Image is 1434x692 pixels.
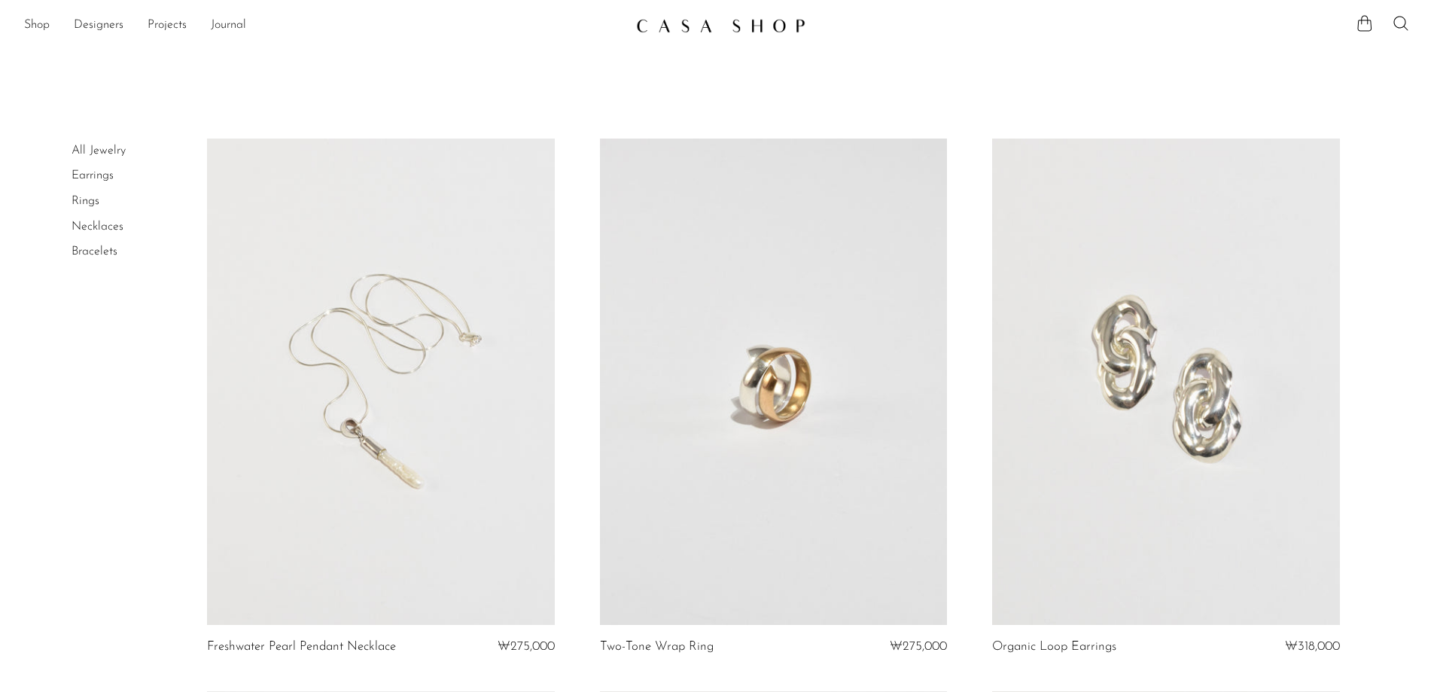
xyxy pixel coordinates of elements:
[72,195,99,207] a: Rings
[890,640,947,653] span: ₩275,000
[498,640,555,653] span: ₩275,000
[600,640,714,654] a: Two-Tone Wrap Ring
[207,640,396,654] a: Freshwater Pearl Pendant Necklace
[24,13,624,38] nav: Desktop navigation
[992,640,1116,654] a: Organic Loop Earrings
[24,13,624,38] ul: NEW HEADER MENU
[72,145,126,157] a: All Jewelry
[72,169,114,181] a: Earrings
[74,16,123,35] a: Designers
[24,16,50,35] a: Shop
[72,245,117,258] a: Bracelets
[211,16,246,35] a: Journal
[1285,640,1340,653] span: ₩318,000
[72,221,123,233] a: Necklaces
[148,16,187,35] a: Projects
